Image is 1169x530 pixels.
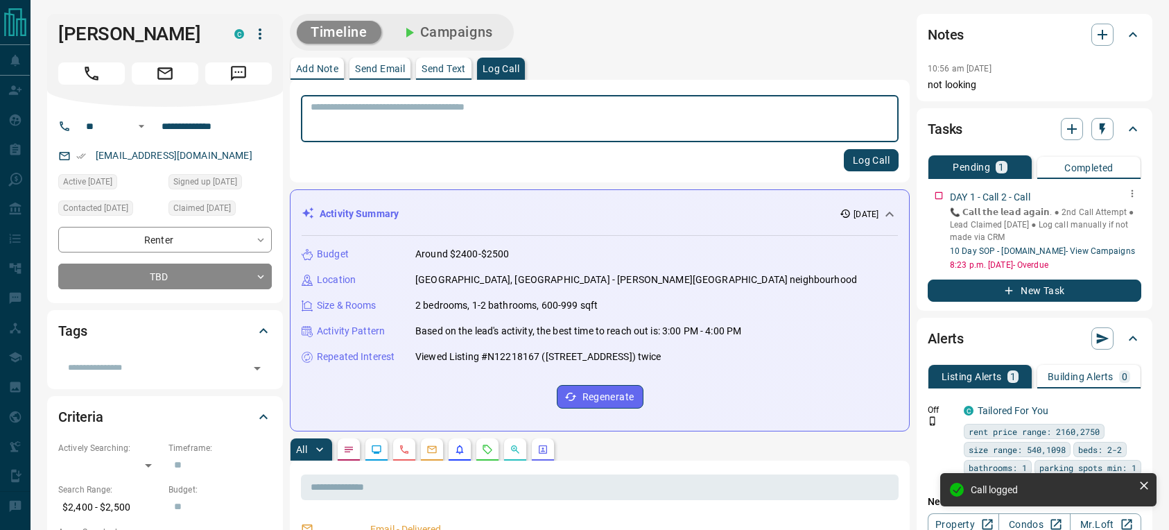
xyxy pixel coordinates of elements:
p: 8:23 p.m. [DATE] - Overdue [950,259,1141,271]
h2: Criteria [58,406,103,428]
p: Send Email [355,64,405,74]
svg: Emails [426,444,438,455]
span: parking spots min: 1 [1039,461,1136,475]
span: size range: 540,1098 [969,443,1066,456]
h2: Tags [58,320,87,342]
p: $2,400 - $2,500 [58,496,162,519]
p: [GEOGRAPHIC_DATA], [GEOGRAPHIC_DATA] - [PERSON_NAME][GEOGRAPHIC_DATA] neighbourhood [415,273,857,287]
div: Tags [58,314,272,348]
p: Activity Summary [320,207,399,221]
p: Pending [953,162,990,172]
div: Renter [58,227,272,253]
span: Contacted [DATE] [63,201,128,215]
p: Viewed Listing #N12218167 ([STREET_ADDRESS]) twice [415,350,661,364]
p: Actively Searching: [58,442,162,454]
p: Add Note [296,64,338,74]
div: condos.ca [964,406,973,416]
div: Fri Oct 10 2025 [168,200,272,220]
p: Off [928,404,955,416]
p: Log Call [483,64,519,74]
p: 1 [998,162,1004,172]
span: bathrooms: 1 [969,461,1027,475]
p: 1 [1010,372,1016,382]
button: Timeline [297,21,381,44]
p: Location [317,273,356,287]
svg: Listing Alerts [454,444,465,455]
p: DAY 1 - Call 2 - Call [950,190,1030,205]
svg: Lead Browsing Activity [371,444,382,455]
p: Budget: [168,484,272,496]
p: not looking [928,78,1141,92]
p: New Alert: [928,495,1141,509]
div: TBD [58,264,272,289]
button: Regenerate [557,385,643,409]
div: Alerts [928,322,1141,355]
p: Search Range: [58,484,162,496]
a: Tailored For You [978,405,1048,416]
p: Size & Rooms [317,298,376,313]
p: Activity Pattern [317,324,385,339]
p: 0 [1122,372,1127,382]
p: Repeated Interest [317,350,395,364]
span: beds: 2-2 [1078,443,1122,456]
p: Budget [317,247,349,262]
span: Signed up [DATE] [173,175,237,189]
div: Notes [928,18,1141,51]
p: All [296,445,307,454]
p: Completed [1064,163,1114,173]
div: Activity Summary[DATE] [302,201,898,227]
h2: Tasks [928,118,962,140]
div: condos.ca [234,29,244,39]
button: Campaigns [387,21,507,44]
svg: Push Notification Only [928,416,937,426]
div: Fri Oct 10 2025 [168,174,272,194]
p: Based on the lead's activity, the best time to reach out is: 3:00 PM - 4:00 PM [415,324,741,339]
h1: [PERSON_NAME] [58,23,214,45]
svg: Requests [482,444,493,455]
button: Log Call [844,149,899,171]
p: Timeframe: [168,442,272,454]
div: Call logged [971,484,1133,495]
div: Criteria [58,400,272,434]
p: 10:56 am [DATE] [928,64,992,74]
div: Tasks [928,112,1141,146]
div: Fri Oct 10 2025 [58,174,162,194]
svg: Email Verified [76,151,86,161]
span: Email [132,62,198,85]
svg: Notes [343,444,354,455]
a: [EMAIL_ADDRESS][DOMAIN_NAME] [96,150,252,161]
button: Open [248,359,267,378]
div: Fri Oct 10 2025 [58,200,162,220]
p: Send Text [422,64,466,74]
svg: Calls [399,444,410,455]
span: Active [DATE] [63,175,112,189]
h2: Alerts [928,327,964,350]
button: Open [133,118,150,135]
p: Listing Alerts [942,372,1002,382]
button: New Task [928,280,1141,302]
p: 📞 𝗖𝗮𝗹𝗹 𝘁𝗵𝗲 𝗹𝗲𝗮𝗱 𝗮𝗴𝗮𝗶𝗻. ● 2nd Call Attempt ● Lead Claimed [DATE] ‎● Log call manually if not made ... [950,206,1141,243]
p: Around $2400-$2500 [415,247,509,262]
span: Call [58,62,125,85]
p: Building Alerts [1048,372,1114,382]
span: Message [205,62,272,85]
svg: Opportunities [510,444,521,455]
p: [DATE] [854,208,878,221]
span: rent price range: 2160,2750 [969,425,1100,438]
span: Claimed [DATE] [173,201,231,215]
h2: Notes [928,24,964,46]
a: 10 Day SOP - [DOMAIN_NAME]- View Campaigns [950,246,1135,256]
p: 2 bedrooms, 1-2 bathrooms, 600-999 sqft [415,298,598,313]
svg: Agent Actions [537,444,548,455]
